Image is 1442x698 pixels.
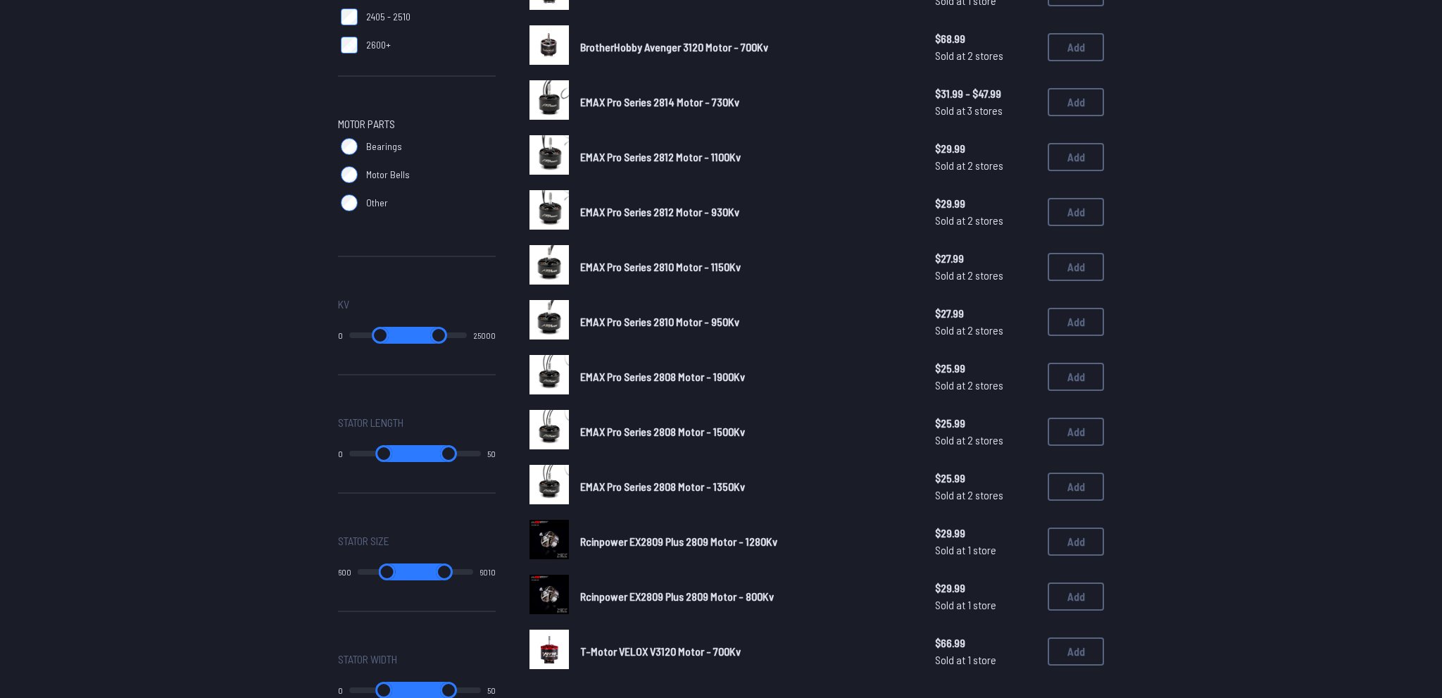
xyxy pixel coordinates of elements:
[529,410,569,449] img: image
[580,94,913,111] a: EMAX Pro Series 2814 Motor - 730Kv
[580,149,913,166] a: EMAX Pro Series 2812 Motor - 1100Kv
[580,644,741,658] span: T-Motor VELOX V3120 Motor - 700Kv
[529,575,569,618] a: image
[935,195,1036,212] span: $29.99
[935,432,1036,449] span: Sold at 2 stores
[1048,143,1104,171] button: Add
[580,590,774,603] span: Rcinpower EX2809 Plus 2809 Motor - 800Kv
[487,448,496,459] output: 50
[529,300,569,344] a: image
[935,250,1036,267] span: $27.99
[341,194,358,211] input: Other
[1048,637,1104,666] button: Add
[935,360,1036,377] span: $25.99
[529,575,569,614] img: image
[580,313,913,330] a: EMAX Pro Series 2810 Motor - 950Kv
[580,533,913,550] a: Rcinpower EX2809 Plus 2809 Motor - 1280Kv
[366,38,391,52] span: 2600+
[1048,528,1104,556] button: Add
[580,368,913,385] a: EMAX Pro Series 2808 Motor - 1900Kv
[529,520,569,559] img: image
[935,597,1036,613] span: Sold at 1 store
[529,465,569,509] a: image
[935,470,1036,487] span: $25.99
[935,30,1036,47] span: $68.99
[338,414,403,431] span: Stator Length
[529,80,569,124] a: image
[338,330,343,341] output: 0
[935,415,1036,432] span: $25.99
[338,296,349,313] span: Kv
[935,305,1036,322] span: $27.99
[338,448,343,459] output: 0
[529,300,569,339] img: image
[580,423,913,440] a: EMAX Pro Series 2808 Motor - 1500Kv
[341,8,358,25] input: 2405 - 2510
[580,643,913,660] a: T-Motor VELOX V3120 Motor - 700Kv
[529,410,569,454] a: image
[580,95,739,108] span: EMAX Pro Series 2814 Motor - 730Kv
[529,25,569,65] img: image
[935,652,1036,668] span: Sold at 1 store
[529,80,569,120] img: image
[479,566,496,578] output: 6010
[935,47,1036,64] span: Sold at 2 stores
[580,370,745,383] span: EMAX Pro Series 2808 Motor - 1900Kv
[935,542,1036,559] span: Sold at 1 store
[935,212,1036,229] span: Sold at 2 stores
[935,635,1036,652] span: $66.99
[580,535,777,548] span: Rcinpower EX2809 Plus 2809 Motor - 1280Kv
[1048,473,1104,501] button: Add
[1048,88,1104,116] button: Add
[338,116,395,132] span: Motor Parts
[338,685,343,696] output: 0
[338,651,397,668] span: Stator Width
[473,330,496,341] output: 25000
[529,520,569,563] a: image
[580,588,913,605] a: Rcinpower EX2809 Plus 2809 Motor - 800Kv
[935,157,1036,174] span: Sold at 2 stores
[529,630,569,669] img: image
[366,196,388,210] span: Other
[366,139,402,154] span: Bearings
[529,355,569,399] a: image
[1048,198,1104,226] button: Add
[1048,418,1104,446] button: Add
[1048,363,1104,391] button: Add
[935,102,1036,119] span: Sold at 3 stores
[529,25,569,69] a: image
[341,37,358,54] input: 2600+
[935,85,1036,102] span: $31.99 - $47.99
[935,140,1036,157] span: $29.99
[529,245,569,285] img: image
[338,566,351,578] output: 600
[580,260,741,273] span: EMAX Pro Series 2810 Motor - 1150Kv
[580,258,913,275] a: EMAX Pro Series 2810 Motor - 1150Kv
[1048,308,1104,336] button: Add
[580,150,741,163] span: EMAX Pro Series 2812 Motor - 1100Kv
[1048,582,1104,611] button: Add
[580,478,913,495] a: EMAX Pro Series 2808 Motor - 1350Kv
[529,135,569,175] img: image
[1048,253,1104,281] button: Add
[529,355,569,394] img: image
[529,190,569,230] img: image
[529,245,569,289] a: image
[935,487,1036,504] span: Sold at 2 stores
[341,166,358,183] input: Motor Bells
[580,315,739,328] span: EMAX Pro Series 2810 Motor - 950Kv
[580,480,745,493] span: EMAX Pro Series 2808 Motor - 1350Kv
[935,322,1036,339] span: Sold at 2 stores
[366,10,410,24] span: 2405 - 2510
[529,465,569,504] img: image
[341,138,358,155] input: Bearings
[580,205,739,218] span: EMAX Pro Series 2812 Motor - 930Kv
[935,267,1036,284] span: Sold at 2 stores
[935,580,1036,597] span: $29.99
[935,377,1036,394] span: Sold at 2 stores
[580,40,768,54] span: BrotherHobby Avenger 3120 Motor - 700Kv
[529,630,569,673] a: image
[580,204,913,220] a: EMAX Pro Series 2812 Motor - 930Kv
[580,39,913,56] a: BrotherHobby Avenger 3120 Motor - 700Kv
[338,532,389,549] span: Stator Size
